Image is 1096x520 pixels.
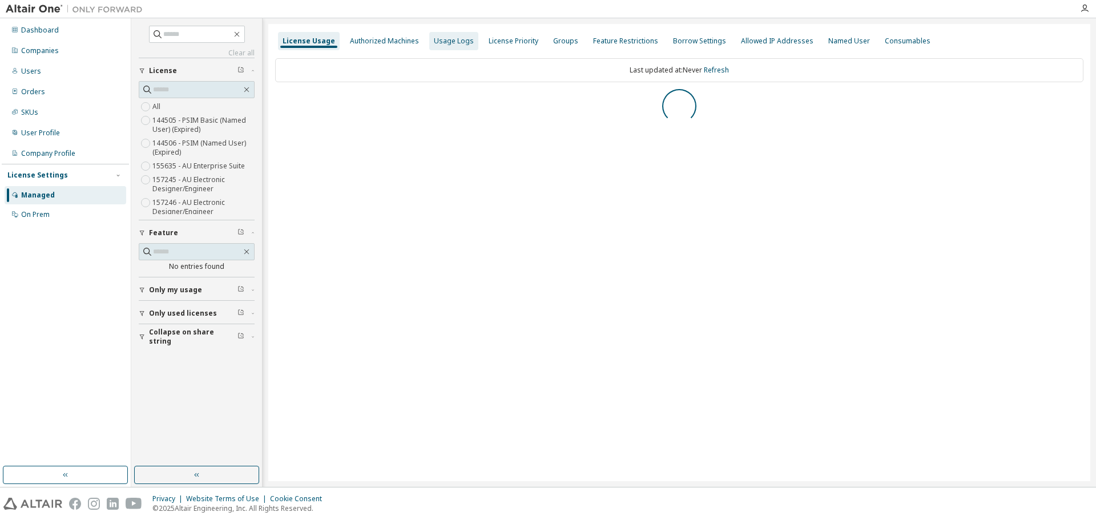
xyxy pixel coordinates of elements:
label: 157245 - AU Electronic Designer/Engineer [152,173,255,196]
span: Feature [149,228,178,237]
button: Only my usage [139,277,255,303]
button: Feature [139,220,255,245]
p: © 2025 Altair Engineering, Inc. All Rights Reserved. [152,503,329,513]
div: Users [21,67,41,76]
span: Clear filter [237,332,244,341]
div: SKUs [21,108,38,117]
a: Clear all [139,49,255,58]
div: Allowed IP Addresses [741,37,813,46]
div: Authorized Machines [350,37,419,46]
div: License Settings [7,171,68,180]
div: Cookie Consent [270,494,329,503]
div: Dashboard [21,26,59,35]
div: Usage Logs [434,37,474,46]
div: Orders [21,87,45,96]
div: License Priority [489,37,538,46]
div: User Profile [21,128,60,138]
img: instagram.svg [88,498,100,510]
span: Clear filter [237,309,244,318]
label: 155635 - AU Enterprise Suite [152,159,247,173]
div: On Prem [21,210,50,219]
button: Collapse on share string [139,324,255,349]
button: License [139,58,255,83]
label: 157246 - AU Electronic Designer/Engineer [152,196,255,219]
span: Collapse on share string [149,328,237,346]
span: Clear filter [237,228,244,237]
img: facebook.svg [69,498,81,510]
div: Groups [553,37,578,46]
span: Clear filter [237,66,244,75]
div: License Usage [283,37,335,46]
label: All [152,100,163,114]
div: Privacy [152,494,186,503]
label: 144506 - PSIM (Named User) (Expired) [152,136,255,159]
img: youtube.svg [126,498,142,510]
a: Refresh [704,65,729,75]
div: Company Profile [21,149,75,158]
div: Consumables [885,37,930,46]
div: Companies [21,46,59,55]
label: 144505 - PSIM Basic (Named User) (Expired) [152,114,255,136]
span: License [149,66,177,75]
img: altair_logo.svg [3,498,62,510]
div: Last updated at: Never [275,58,1083,82]
div: Website Terms of Use [186,494,270,503]
div: Feature Restrictions [593,37,658,46]
span: Clear filter [237,285,244,295]
div: Borrow Settings [673,37,726,46]
div: Named User [828,37,870,46]
img: Altair One [6,3,148,15]
img: linkedin.svg [107,498,119,510]
span: Only my usage [149,285,202,295]
div: Managed [21,191,55,200]
div: No entries found [139,262,255,271]
span: Only used licenses [149,309,217,318]
button: Only used licenses [139,301,255,326]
